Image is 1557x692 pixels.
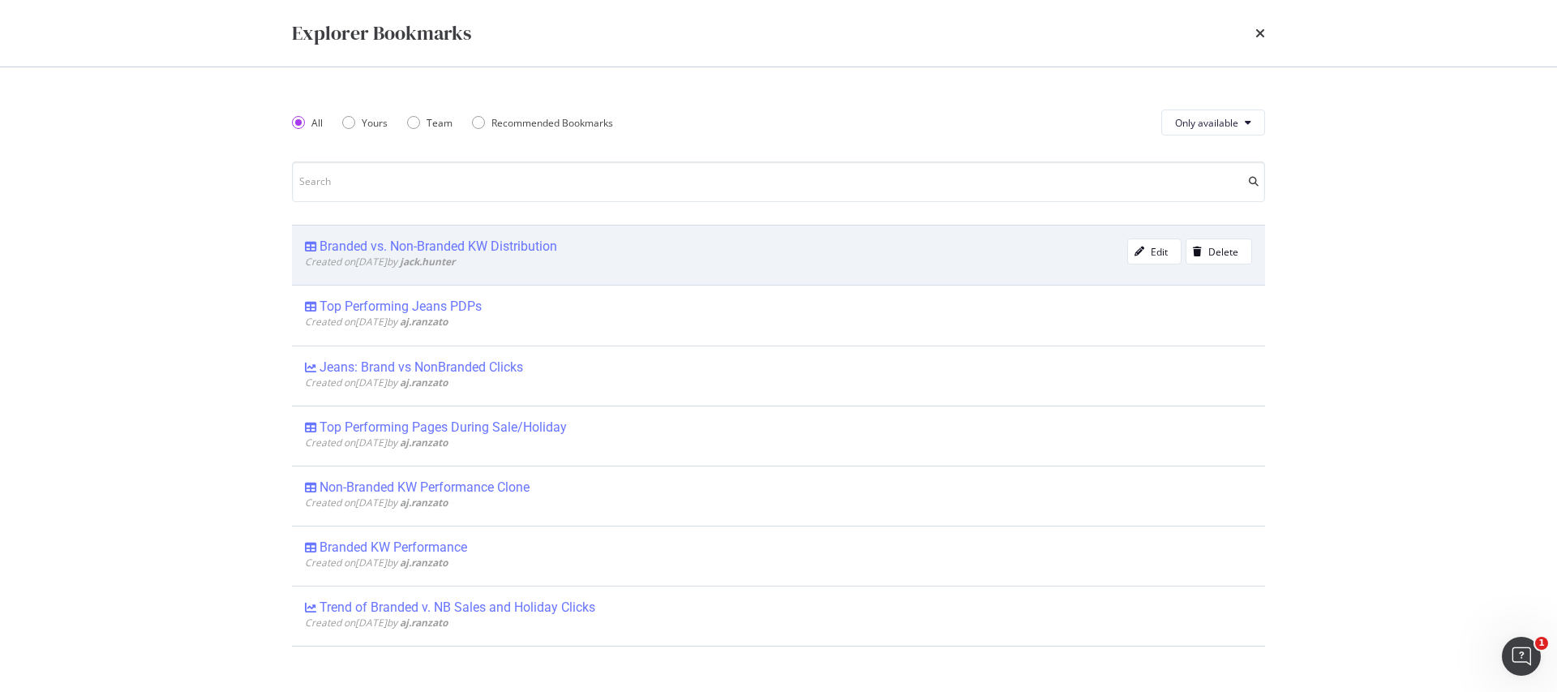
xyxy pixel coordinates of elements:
[305,436,448,449] span: Created on [DATE] by
[1535,637,1548,650] span: 1
[400,315,448,329] b: aj.ranzato
[1161,110,1265,135] button: Only available
[427,116,453,130] div: Team
[320,299,482,315] div: Top Performing Jeans PDPs
[320,539,467,556] div: Branded KW Performance
[400,496,448,509] b: aj.ranzato
[1186,239,1252,264] button: Delete
[1255,19,1265,47] div: times
[305,315,448,329] span: Created on [DATE] by
[342,116,388,130] div: Yours
[1208,245,1238,259] div: Delete
[320,359,523,376] div: Jeans: Brand vs NonBranded Clicks
[407,116,453,130] div: Team
[292,19,471,47] div: Explorer Bookmarks
[292,116,323,130] div: All
[305,255,455,269] span: Created on [DATE] by
[305,496,448,509] span: Created on [DATE] by
[491,116,613,130] div: Recommended Bookmarks
[400,255,455,269] b: jack.hunter
[320,419,567,436] div: Top Performing Pages During Sale/Holiday
[400,556,448,570] b: aj.ranzato
[1175,116,1238,130] span: Only available
[1502,637,1541,676] iframe: Intercom live chat
[1151,245,1168,259] div: Edit
[320,600,595,616] div: Trend of Branded v. NB Sales and Holiday Clicks
[292,161,1265,202] input: Search
[311,116,323,130] div: All
[1127,239,1182,264] button: Edit
[400,616,448,630] b: aj.ranzato
[400,436,448,449] b: aj.ranzato
[320,239,557,255] div: Branded vs. Non-Branded KW Distribution
[305,556,448,570] span: Created on [DATE] by
[305,376,448,389] span: Created on [DATE] by
[320,479,530,496] div: Non-Branded KW Performance Clone
[400,376,448,389] b: aj.ranzato
[305,616,448,630] span: Created on [DATE] by
[362,116,388,130] div: Yours
[472,116,613,130] div: Recommended Bookmarks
